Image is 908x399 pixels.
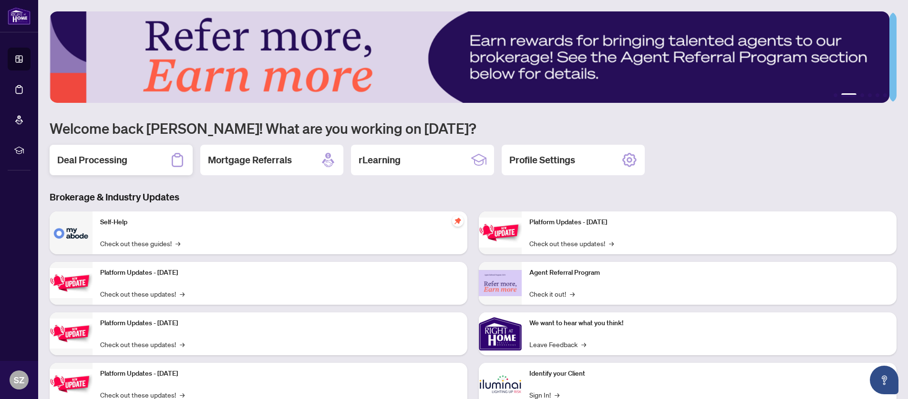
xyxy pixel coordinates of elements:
button: 5 [876,93,879,97]
span: → [180,339,185,349]
img: Platform Updates - July 21, 2025 [50,319,93,349]
button: 3 [860,93,864,97]
p: We want to hear what you think! [529,318,889,329]
span: → [609,238,614,249]
h1: Welcome back [PERSON_NAME]! What are you working on [DATE]? [50,119,897,137]
h2: rLearning [359,153,401,167]
a: Check out these updates!→ [100,289,185,299]
span: SZ [14,373,24,387]
button: Open asap [870,366,898,394]
a: Leave Feedback→ [529,339,586,349]
p: Self-Help [100,217,460,228]
a: Check it out!→ [529,289,575,299]
img: Platform Updates - June 23, 2025 [479,218,522,248]
a: Check out these guides!→ [100,238,180,249]
a: Check out these updates!→ [529,238,614,249]
h2: Mortgage Referrals [208,153,292,167]
img: We want to hear what you think! [479,312,522,355]
h3: Brokerage & Industry Updates [50,190,897,204]
span: → [180,289,185,299]
p: Platform Updates - [DATE] [100,369,460,379]
span: → [175,238,180,249]
h2: Deal Processing [57,153,127,167]
button: 4 [868,93,872,97]
a: Check out these updates!→ [100,339,185,349]
span: pushpin [452,215,464,227]
p: Platform Updates - [DATE] [529,217,889,228]
p: Agent Referral Program [529,268,889,278]
img: logo [8,7,31,25]
img: Platform Updates - July 8, 2025 [50,369,93,399]
p: Identify your Client [529,369,889,379]
button: 6 [883,93,887,97]
img: Platform Updates - September 16, 2025 [50,268,93,298]
span: → [581,339,586,349]
h2: Profile Settings [509,153,575,167]
img: Slide 1 [50,11,889,103]
p: Platform Updates - [DATE] [100,318,460,329]
span: → [570,289,575,299]
button: 2 [841,93,856,97]
img: Self-Help [50,211,93,254]
p: Platform Updates - [DATE] [100,268,460,278]
img: Agent Referral Program [479,270,522,296]
button: 1 [834,93,837,97]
